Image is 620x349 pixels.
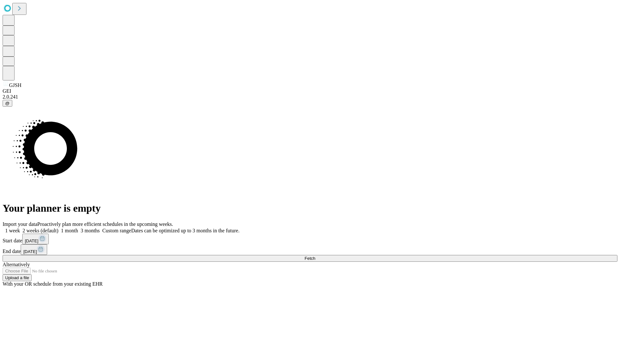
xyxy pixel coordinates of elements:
button: Upload a file [3,274,32,281]
span: [DATE] [23,249,37,254]
div: End date [3,244,617,255]
span: With your OR schedule from your existing EHR [3,281,103,287]
span: Custom range [102,228,131,233]
h1: Your planner is empty [3,202,617,214]
div: GEI [3,88,617,94]
span: Fetch [305,256,315,261]
span: 3 months [81,228,100,233]
span: @ [5,101,10,106]
span: Proactively plan more efficient schedules in the upcoming weeks. [37,221,173,227]
button: [DATE] [21,244,47,255]
button: Fetch [3,255,617,262]
button: @ [3,100,12,107]
span: [DATE] [25,238,38,243]
span: Import your data [3,221,37,227]
span: 1 month [61,228,78,233]
span: 2 weeks (default) [23,228,58,233]
span: Dates can be optimized up to 3 months in the future. [131,228,239,233]
div: Start date [3,234,617,244]
button: [DATE] [22,234,49,244]
span: 1 week [5,228,20,233]
span: Alternatively [3,262,30,267]
div: 2.0.241 [3,94,617,100]
span: GJSH [9,82,21,88]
